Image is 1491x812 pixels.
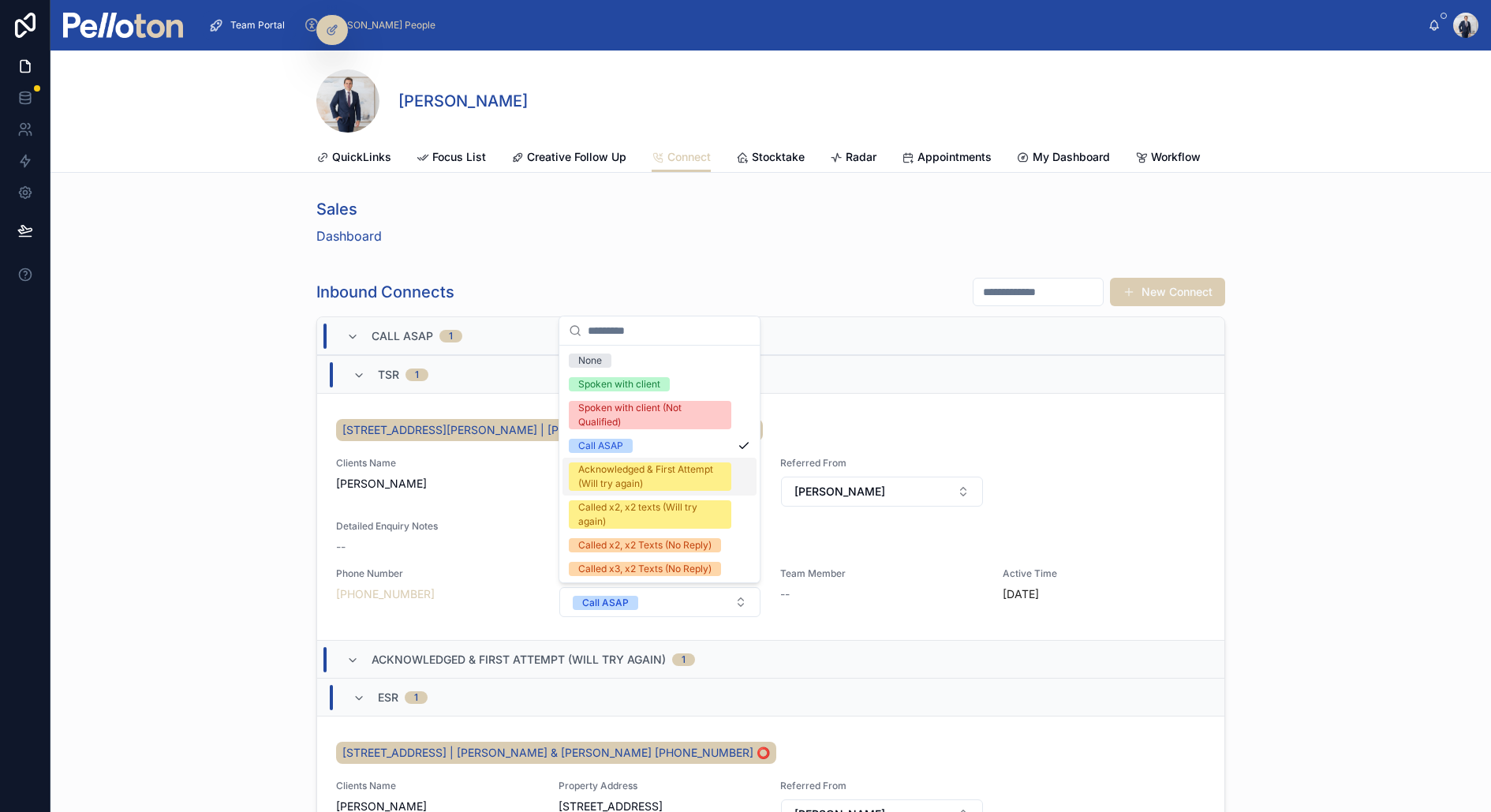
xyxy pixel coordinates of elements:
span: Workflow [1151,149,1201,165]
h1: [PERSON_NAME] [398,90,528,112]
span: ESR [378,690,398,705]
a: Focus List [417,143,486,174]
span: Radar [846,149,876,165]
span: QuickLinks [332,149,391,165]
div: Spoken with client [578,377,660,391]
span: Active Time [1003,567,1206,580]
div: Called x2, x2 texts (Will try again) [578,500,722,529]
a: Radar [830,143,876,174]
div: scrollable content [196,8,1428,43]
a: [PHONE_NUMBER] [336,586,435,602]
div: Spoken with client (Not Qualified) [578,401,722,429]
a: [STREET_ADDRESS][PERSON_NAME] | [PERSON_NAME] [PHONE_NUMBER] ⭕️ [336,419,763,441]
a: [PERSON_NAME] People [299,11,447,39]
div: None [578,354,602,368]
div: 1 [449,330,453,342]
span: Stocktake [752,149,805,165]
button: Select Button [559,587,761,617]
span: Referred From [780,457,984,470]
span: [STREET_ADDRESS][PERSON_NAME] | [PERSON_NAME] [PHONE_NUMBER] ⭕️ [342,422,757,438]
div: 1 [415,369,419,381]
span: [PERSON_NAME] [336,476,540,492]
div: Call ASAP [578,439,623,453]
a: My Dashboard [1017,143,1110,174]
div: 1 [682,653,686,666]
span: Team Portal [230,19,285,32]
a: QuickLinks [316,143,391,174]
span: My Dashboard [1033,149,1110,165]
span: [PERSON_NAME] People [326,19,435,32]
a: [STREET_ADDRESS][PERSON_NAME] | [PERSON_NAME] [PHONE_NUMBER] ⭕️Clients Name[PERSON_NAME]Property ... [317,393,1224,640]
span: Clients Name [336,457,540,470]
a: Stocktake [736,143,805,174]
span: Call ASAP [372,328,433,344]
button: New Connect [1110,278,1225,306]
a: Creative Follow Up [511,143,626,174]
span: [PERSON_NAME] [794,484,885,500]
span: Focus List [432,149,486,165]
p: [DATE] [1003,586,1039,602]
a: Appointments [902,143,992,174]
div: Call ASAP [582,596,629,610]
span: [STREET_ADDRESS] | [PERSON_NAME] & [PERSON_NAME] [PHONE_NUMBER] ⭕️ [342,745,770,761]
span: Detailed Enquiry Notes [336,520,1205,533]
div: Called x2, x2 Texts (No Reply) [578,538,712,552]
div: Suggestions [559,346,760,582]
div: 1 [414,691,418,704]
span: Appointments [917,149,992,165]
span: Acknowledged & First Attempt (Will try again) [372,652,666,668]
a: Team Portal [204,11,296,39]
h1: Sales [316,198,382,220]
span: TSR [378,367,399,383]
a: [STREET_ADDRESS] | [PERSON_NAME] & [PERSON_NAME] [PHONE_NUMBER] ⭕️ [336,742,776,764]
span: Referred From [780,780,984,792]
span: Phone Number [336,567,540,580]
span: Creative Follow Up [527,149,626,165]
span: -- [780,586,790,602]
span: Connect [667,149,711,165]
div: Acknowledged & First Attempt (Will try again) [578,462,722,491]
h1: Inbound Connects [316,281,454,303]
a: Connect [652,143,711,173]
span: -- [336,539,346,555]
p: Dashboard [316,226,382,245]
span: Team Member [780,567,984,580]
a: Workflow [1135,143,1201,174]
span: Clients Name [336,780,540,792]
div: Called x3, x2 Texts (No Reply) [578,562,712,576]
img: App logo [63,13,183,38]
button: Select Button [781,477,983,507]
span: Property Address [559,780,762,792]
